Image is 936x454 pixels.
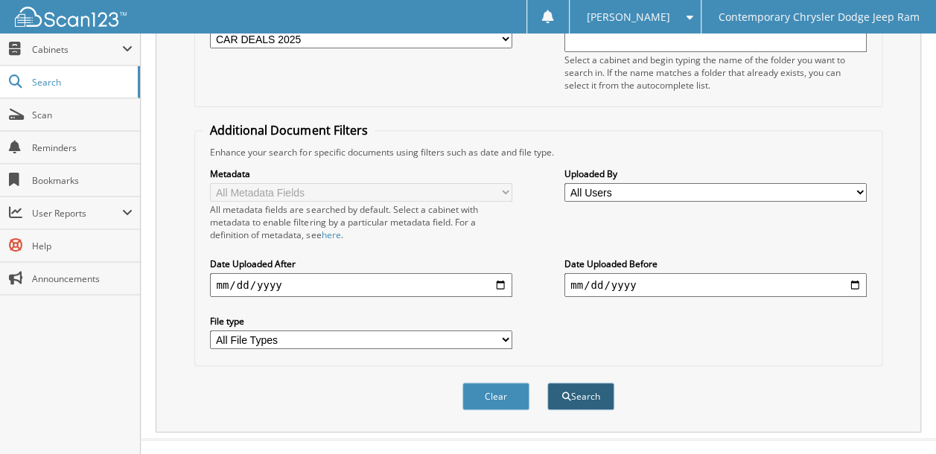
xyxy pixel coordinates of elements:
[203,146,873,159] div: Enhance your search for specific documents using filters such as date and file type.
[718,13,919,22] span: Contemporary Chrysler Dodge Jeep Ram
[15,7,127,27] img: scan123-logo-white.svg
[862,383,936,454] iframe: Chat Widget
[210,315,512,327] label: File type
[586,13,669,22] span: [PERSON_NAME]
[32,76,130,89] span: Search
[564,167,867,180] label: Uploaded By
[564,258,867,270] label: Date Uploaded Before
[210,258,512,270] label: Date Uploaded After
[32,240,133,252] span: Help
[32,272,133,285] span: Announcements
[564,273,867,297] input: end
[462,383,529,410] button: Clear
[564,54,867,92] div: Select a cabinet and begin typing the name of the folder you want to search in. If the name match...
[210,203,512,241] div: All metadata fields are searched by default. Select a cabinet with metadata to enable filtering b...
[32,141,133,154] span: Reminders
[210,167,512,180] label: Metadata
[32,109,133,121] span: Scan
[547,383,614,410] button: Search
[321,228,340,241] a: here
[32,43,122,56] span: Cabinets
[203,122,375,138] legend: Additional Document Filters
[32,174,133,187] span: Bookmarks
[32,207,122,220] span: User Reports
[210,273,512,297] input: start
